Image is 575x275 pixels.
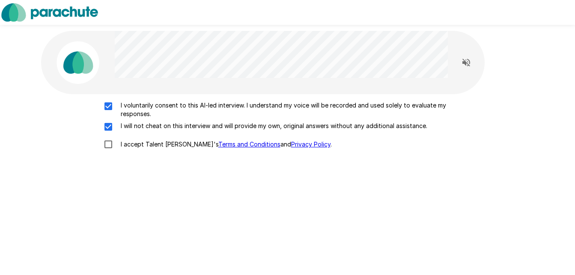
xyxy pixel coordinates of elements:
[458,54,475,71] button: Read questions aloud
[117,101,476,118] p: I voluntarily consent to this AI-led interview. I understand my voice will be recorded and used s...
[117,140,332,149] p: I accept Talent [PERSON_NAME]'s and .
[291,140,331,148] a: Privacy Policy
[57,41,99,84] img: parachute_avatar.png
[218,140,280,148] a: Terms and Conditions
[117,122,427,130] p: I will not cheat on this interview and will provide my own, original answers without any addition...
